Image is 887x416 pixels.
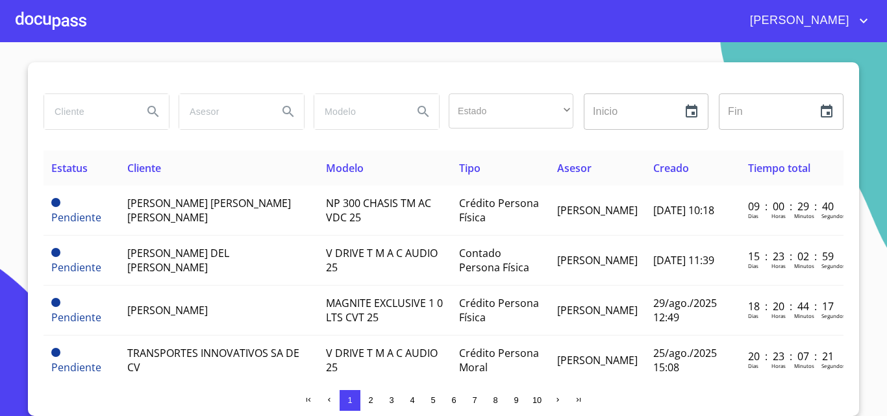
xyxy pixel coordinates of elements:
[493,395,497,405] span: 8
[459,196,539,225] span: Crédito Persona Física
[127,161,161,175] span: Cliente
[794,362,814,369] p: Minutos
[821,262,845,269] p: Segundos
[485,390,506,411] button: 8
[748,212,758,219] p: Dias
[179,94,268,129] input: search
[506,390,527,411] button: 9
[451,395,456,405] span: 6
[459,346,539,374] span: Crédito Persona Moral
[459,161,481,175] span: Tipo
[748,161,810,175] span: Tiempo total
[794,312,814,319] p: Minutos
[347,395,352,405] span: 1
[557,353,638,367] span: [PERSON_NAME]
[527,390,547,411] button: 10
[532,395,542,405] span: 10
[771,312,786,319] p: Horas
[51,310,101,324] span: Pendiente
[326,346,438,374] span: V DRIVE T M A C AUDIO 25
[748,299,836,313] p: 18 : 20 : 44 : 17
[653,296,717,324] span: 29/ago./2025 12:49
[51,210,101,225] span: Pendiente
[771,362,786,369] p: Horas
[740,10,871,31] button: account of current user
[464,390,485,411] button: 7
[326,161,364,175] span: Modelo
[423,390,443,411] button: 5
[381,390,402,411] button: 3
[653,161,689,175] span: Creado
[408,96,439,127] button: Search
[51,198,60,207] span: Pendiente
[557,253,638,267] span: [PERSON_NAME]
[326,296,443,324] span: MAGNITE EXCLUSIVE 1 0 LTS CVT 25
[51,260,101,275] span: Pendiente
[51,348,60,357] span: Pendiente
[127,346,299,374] span: TRANSPORTES INNOVATIVOS SA DE CV
[314,94,403,129] input: search
[557,303,638,317] span: [PERSON_NAME]
[138,96,169,127] button: Search
[472,395,477,405] span: 7
[821,312,845,319] p: Segundos
[821,362,845,369] p: Segundos
[748,349,836,363] p: 20 : 23 : 07 : 21
[459,246,529,275] span: Contado Persona Física
[410,395,414,405] span: 4
[740,10,856,31] span: [PERSON_NAME]
[514,395,518,405] span: 9
[459,296,539,324] span: Crédito Persona Física
[794,262,814,269] p: Minutos
[431,395,435,405] span: 5
[273,96,304,127] button: Search
[44,94,132,129] input: search
[368,395,373,405] span: 2
[340,390,360,411] button: 1
[653,203,714,217] span: [DATE] 10:18
[360,390,381,411] button: 2
[51,360,101,374] span: Pendiente
[402,390,423,411] button: 4
[794,212,814,219] p: Minutos
[557,203,638,217] span: [PERSON_NAME]
[127,246,229,275] span: [PERSON_NAME] DEL [PERSON_NAME]
[771,262,786,269] p: Horas
[51,161,88,175] span: Estatus
[51,298,60,307] span: Pendiente
[51,248,60,257] span: Pendiente
[821,212,845,219] p: Segundos
[443,390,464,411] button: 6
[653,346,717,374] span: 25/ago./2025 15:08
[748,249,836,263] p: 15 : 23 : 02 : 59
[557,161,592,175] span: Asesor
[748,262,758,269] p: Dias
[771,212,786,219] p: Horas
[326,196,431,225] span: NP 300 CHASIS TM AC VDC 25
[748,199,836,214] p: 09 : 00 : 29 : 40
[326,246,438,275] span: V DRIVE T M A C AUDIO 25
[653,253,714,267] span: [DATE] 11:39
[449,93,573,128] div: ​
[748,362,758,369] p: Dias
[127,303,208,317] span: [PERSON_NAME]
[748,312,758,319] p: Dias
[389,395,394,405] span: 3
[127,196,291,225] span: [PERSON_NAME] [PERSON_NAME] [PERSON_NAME]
